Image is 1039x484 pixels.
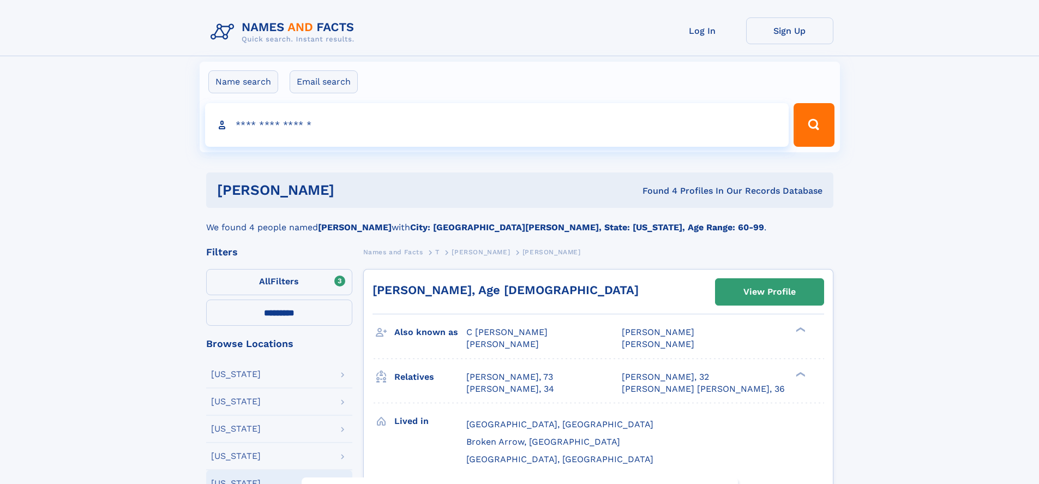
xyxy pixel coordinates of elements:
[488,185,822,197] div: Found 4 Profiles In Our Records Database
[394,368,466,386] h3: Relatives
[205,103,789,147] input: search input
[394,412,466,431] h3: Lived in
[259,276,271,286] span: All
[622,371,709,383] a: [PERSON_NAME], 32
[452,245,510,259] a: [PERSON_NAME]
[206,247,352,257] div: Filters
[211,452,261,461] div: [US_STATE]
[290,70,358,93] label: Email search
[622,327,694,337] span: [PERSON_NAME]
[410,222,764,232] b: City: [GEOGRAPHIC_DATA][PERSON_NAME], State: [US_STATE], Age Range: 60-99
[622,383,785,395] a: [PERSON_NAME] [PERSON_NAME], 36
[793,326,806,333] div: ❯
[746,17,833,44] a: Sign Up
[206,339,352,349] div: Browse Locations
[435,245,440,259] a: T
[206,17,363,47] img: Logo Names and Facts
[794,103,834,147] button: Search Button
[466,339,539,349] span: [PERSON_NAME]
[394,323,466,342] h3: Also known as
[435,248,440,256] span: T
[622,339,694,349] span: [PERSON_NAME]
[522,248,581,256] span: [PERSON_NAME]
[373,283,639,297] a: [PERSON_NAME], Age [DEMOGRAPHIC_DATA]
[466,419,653,429] span: [GEOGRAPHIC_DATA], [GEOGRAPHIC_DATA]
[211,397,261,406] div: [US_STATE]
[206,208,833,234] div: We found 4 people named with .
[452,248,510,256] span: [PERSON_NAME]
[466,454,653,464] span: [GEOGRAPHIC_DATA], [GEOGRAPHIC_DATA]
[793,371,806,378] div: ❯
[716,279,824,305] a: View Profile
[659,17,746,44] a: Log In
[206,269,352,295] label: Filters
[743,279,796,304] div: View Profile
[466,383,554,395] a: [PERSON_NAME], 34
[466,371,553,383] a: [PERSON_NAME], 73
[466,327,548,337] span: C [PERSON_NAME]
[211,370,261,379] div: [US_STATE]
[208,70,278,93] label: Name search
[211,425,261,433] div: [US_STATE]
[318,222,392,232] b: [PERSON_NAME]
[466,437,620,447] span: Broken Arrow, [GEOGRAPHIC_DATA]
[217,183,489,197] h1: [PERSON_NAME]
[363,245,423,259] a: Names and Facts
